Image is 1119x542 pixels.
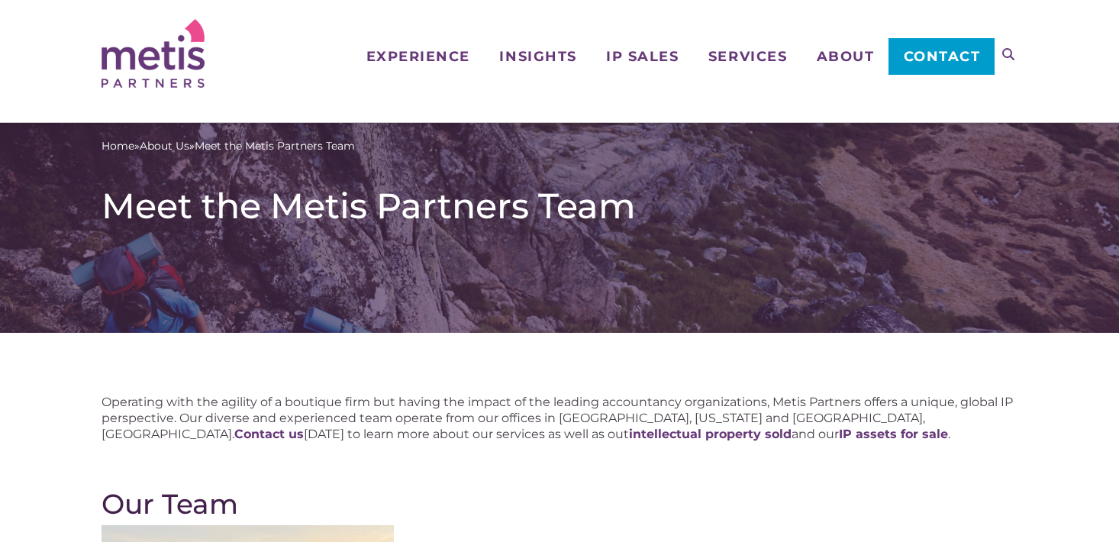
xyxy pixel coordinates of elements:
a: Home [102,138,134,154]
img: Metis Partners [102,19,205,88]
span: Experience [366,50,470,63]
a: Contact us [234,427,304,441]
a: IP assets for sale [839,427,948,441]
span: » » [102,138,355,154]
span: Meet the Metis Partners Team [195,138,355,154]
a: About Us [140,138,189,154]
a: intellectual property sold [629,427,792,441]
p: Operating with the agility of a boutique firm but having the impact of the leading accountancy or... [102,394,1017,442]
span: Insights [499,50,576,63]
h1: Meet the Metis Partners Team [102,185,1017,227]
a: Contact [888,38,995,75]
span: IP Sales [606,50,679,63]
span: Contact [904,50,981,63]
span: Services [708,50,787,63]
span: About [817,50,875,63]
h2: Our Team [102,488,1017,520]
